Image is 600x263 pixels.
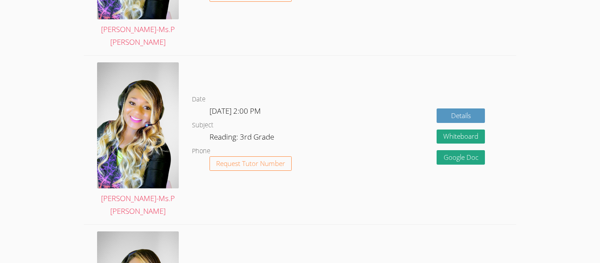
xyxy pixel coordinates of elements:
a: Google Doc [437,150,485,165]
a: [PERSON_NAME]-Ms.P [PERSON_NAME] [97,62,179,218]
button: Request Tutor Number [210,156,292,171]
dt: Subject [192,120,213,131]
img: avatar.png [97,62,179,188]
span: Request Tutor Number [216,160,285,167]
a: Details [437,108,485,123]
dt: Phone [192,146,210,157]
button: Whiteboard [437,130,485,144]
span: [DATE] 2:00 PM [210,106,261,116]
dt: Date [192,94,206,105]
dd: Reading: 3rd Grade [210,131,276,146]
